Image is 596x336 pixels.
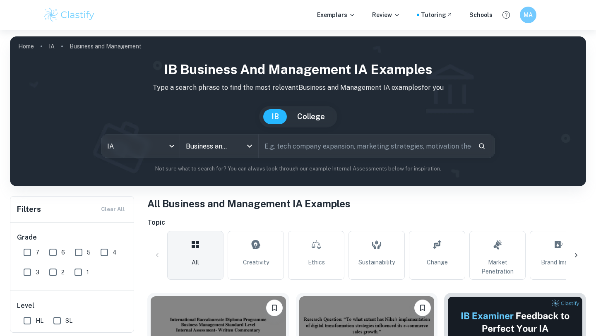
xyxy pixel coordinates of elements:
[469,10,493,19] a: Schools
[61,248,65,257] span: 6
[317,10,356,19] p: Exemplars
[18,41,34,52] a: Home
[372,10,400,19] p: Review
[17,83,579,93] p: Type a search phrase to find the most relevant Business and Management IA examples for you
[520,7,536,23] button: MA
[473,258,522,276] span: Market Penetration
[308,258,325,267] span: Ethics
[10,36,586,186] img: profile cover
[259,134,471,158] input: E.g. tech company expansion, marketing strategies, motivation theories...
[17,165,579,173] p: Not sure what to search for? You can always look through our example Internal Assessments below f...
[87,268,89,277] span: 1
[49,41,55,52] a: IA
[36,248,39,257] span: 7
[17,301,128,311] h6: Level
[541,258,575,267] span: Brand Image
[65,316,72,325] span: SL
[87,248,91,257] span: 5
[147,218,586,228] h6: Topic
[524,10,533,19] h6: MA
[243,258,269,267] span: Creativity
[421,10,453,19] a: Tutoring
[192,258,199,267] span: All
[101,134,180,158] div: IA
[414,300,431,316] button: Bookmark
[17,233,128,242] h6: Grade
[70,42,142,51] p: Business and Management
[36,316,43,325] span: HL
[266,300,283,316] button: Bookmark
[289,109,333,124] button: College
[358,258,395,267] span: Sustainability
[147,196,586,211] h1: All Business and Management IA Examples
[113,248,117,257] span: 4
[17,60,579,79] h1: IB Business and Management IA examples
[43,7,96,23] img: Clastify logo
[263,109,287,124] button: IB
[61,268,65,277] span: 2
[244,140,255,152] button: Open
[427,258,448,267] span: Change
[475,139,489,153] button: Search
[17,204,41,215] h6: Filters
[36,268,39,277] span: 3
[499,8,513,22] button: Help and Feedback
